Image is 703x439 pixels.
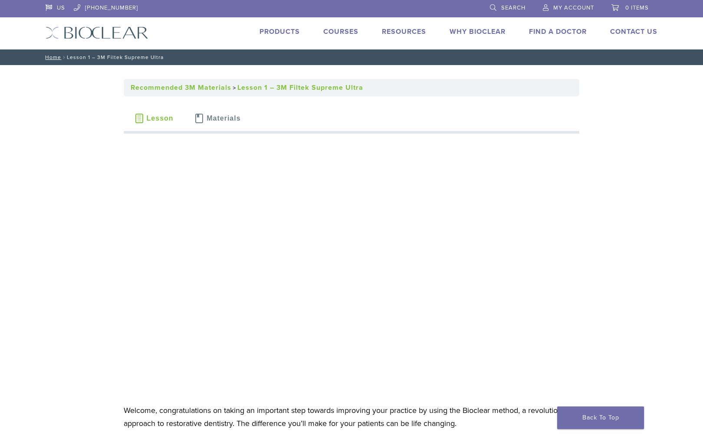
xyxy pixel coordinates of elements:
span: Search [501,4,526,11]
span: / [61,55,67,59]
a: Courses [323,27,358,36]
nav: Lesson 1 – 3M Filtek Supreme Ultra [39,49,664,65]
a: Find A Doctor [529,27,587,36]
span: My Account [553,4,594,11]
a: Contact Us [610,27,657,36]
p: Welcome, congratulations on taking an important step towards improving your practice by using the... [124,404,579,430]
span: 0 items [625,4,649,11]
a: Why Bioclear [450,27,506,36]
a: Resources [382,27,426,36]
iframe: Bioclear M1 Filtek Supreme Ultra - Updated Final Version [124,147,579,404]
span: Materials [207,115,240,122]
img: Bioclear [46,26,148,39]
a: Products [260,27,300,36]
span: Lesson [147,115,174,122]
a: Lesson 1 – 3M Filtek Supreme Ultra [237,83,363,92]
a: Home [43,54,61,60]
a: Recommended 3M Materials [131,83,231,92]
a: Back To Top [557,406,644,429]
